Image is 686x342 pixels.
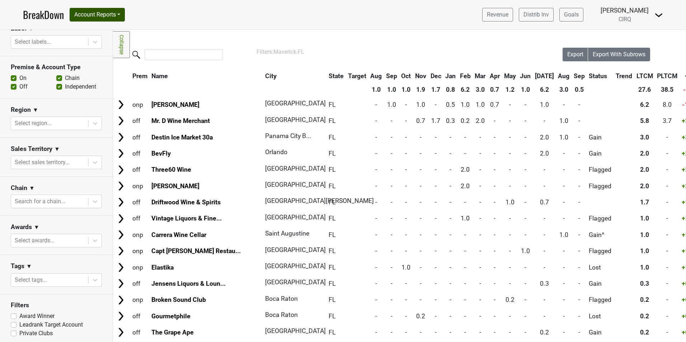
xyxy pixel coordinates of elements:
[420,199,422,206] span: -
[587,227,614,242] td: Gain^
[329,215,335,222] span: FL
[391,231,393,238] span: -
[578,199,580,206] span: -
[587,70,614,82] th: Status: activate to sort column ascending
[265,214,326,221] span: [GEOGRAPHIC_DATA]
[132,72,147,80] span: Prem
[490,101,499,108] span: 0.7
[587,243,614,259] td: Flagged
[405,231,407,238] span: -
[329,166,335,173] span: FL
[151,231,206,238] a: Carrera Wine Cellar
[464,231,466,238] span: -
[450,182,451,190] span: -
[509,166,511,173] span: -
[479,166,481,173] span: -
[509,182,511,190] span: -
[435,231,437,238] span: -
[509,150,511,157] span: -
[525,117,526,124] span: -
[26,262,32,271] span: ▼
[494,247,495,255] span: -
[116,327,126,338] img: Arrow right
[329,247,335,255] span: FL
[587,129,614,145] td: Gain
[578,231,580,238] span: -
[151,150,171,157] a: BevFly
[525,199,526,206] span: -
[587,162,614,177] td: Flagged
[635,83,655,96] th: 27.6
[450,247,451,255] span: -
[65,82,96,91] label: Independent
[19,329,53,338] label: Private Clubs
[587,146,614,161] td: Gain
[329,231,335,238] span: FL
[666,199,668,206] span: -
[11,223,32,231] h3: Awards
[446,101,455,108] span: 0.5
[416,117,425,124] span: 0.7
[587,178,614,194] td: Flagged
[525,150,526,157] span: -
[479,247,481,255] span: -
[509,101,511,108] span: -
[11,145,52,153] h3: Sales Territory
[519,8,554,22] a: Distrib Inv
[391,150,393,157] span: -
[116,229,126,240] img: Arrow right
[616,72,632,80] span: Trend
[375,150,377,157] span: -
[151,199,221,206] a: Driftwood Wine & Spirits
[429,70,443,82] th: Dec: activate to sort column ascending
[420,231,422,238] span: -
[559,8,583,22] a: Goals
[265,116,326,123] span: [GEOGRAPHIC_DATA]
[461,215,470,222] span: 1.0
[391,166,393,173] span: -
[556,83,572,96] th: 3.0
[405,101,407,108] span: -
[563,101,565,108] span: -
[405,247,407,255] span: -
[65,74,80,82] label: Chain
[29,184,35,193] span: ▼
[666,231,668,238] span: -
[494,150,495,157] span: -
[131,243,149,259] td: onp
[19,82,28,91] label: Off
[502,83,518,96] th: 1.2
[431,117,440,124] span: 1.7
[473,70,488,82] th: Mar: activate to sort column ascending
[563,150,565,157] span: -
[116,99,126,110] img: Arrow right
[578,134,580,141] span: -
[273,48,304,55] span: Maverick-FL
[567,51,583,58] span: Export
[435,182,437,190] span: -
[151,101,199,108] a: [PERSON_NAME]
[151,296,206,303] a: Broken Sound Club
[666,150,668,157] span: -
[572,70,587,82] th: Sep: activate to sort column ascending
[494,182,495,190] span: -
[601,6,649,15] div: [PERSON_NAME]
[70,8,125,22] button: Account Reports
[116,311,126,322] img: Arrow right
[23,7,64,22] a: BreakDown
[533,83,556,96] th: 6.2
[461,166,470,173] span: 2.0
[636,72,653,80] span: LTCM
[368,83,384,96] th: 1.0
[257,48,542,56] div: Filters:
[435,166,437,173] span: -
[578,101,580,108] span: -
[578,182,580,190] span: -
[33,106,38,114] span: ▼
[589,72,607,80] span: Status
[578,166,580,173] span: -
[635,70,655,82] th: LTCM: activate to sort column ascending
[400,70,413,82] th: Oct: activate to sort column ascending
[329,199,335,206] span: FL
[435,134,437,141] span: -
